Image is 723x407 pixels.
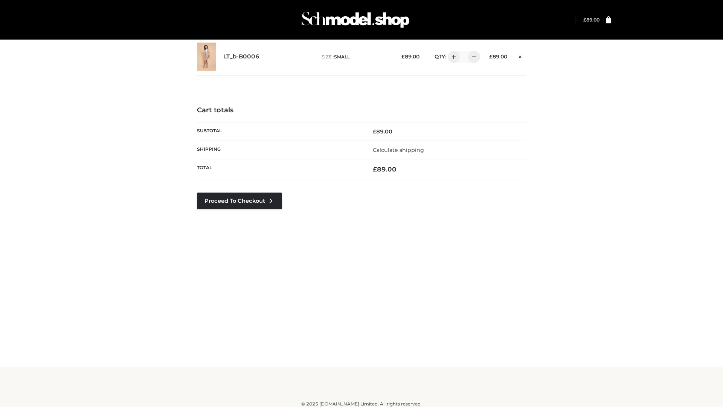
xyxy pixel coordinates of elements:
bdi: 89.00 [373,128,392,135]
bdi: 89.00 [401,54,419,60]
a: Proceed to Checkout [197,193,282,209]
bdi: 89.00 [373,165,397,173]
p: size : [322,54,390,60]
span: £ [401,54,405,60]
span: £ [373,165,377,173]
a: LT_b-B0006 [223,53,259,60]
bdi: 89.00 [583,17,599,23]
a: Remove this item [515,51,526,61]
span: £ [583,17,586,23]
th: Shipping [197,141,361,159]
th: Total [197,159,361,179]
span: £ [373,128,376,135]
img: Schmodel Admin 964 [299,5,412,35]
h4: Cart totals [197,106,526,115]
bdi: 89.00 [489,54,507,60]
span: SMALL [334,54,350,60]
a: Calculate shipping [373,147,424,153]
div: QTY: [427,51,477,63]
span: £ [489,54,493,60]
a: £89.00 [583,17,599,23]
th: Subtotal [197,122,361,141]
